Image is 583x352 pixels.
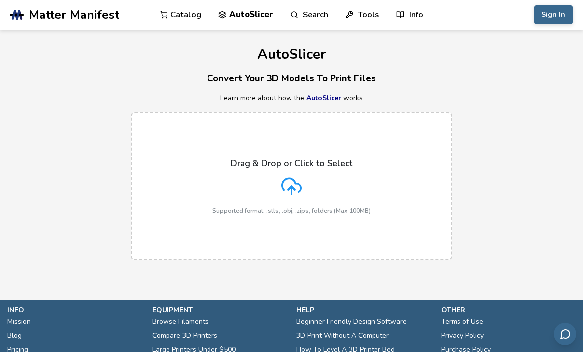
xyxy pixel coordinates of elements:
p: equipment [152,305,287,315]
p: Supported format: .stls, .obj, .zips, folders (Max 100MB) [212,207,371,214]
a: Browse Filaments [152,315,208,329]
a: 3D Print Without A Computer [296,329,389,343]
p: info [7,305,142,315]
p: help [296,305,431,315]
button: Send feedback via email [554,323,576,345]
a: Blog [7,329,22,343]
p: other [441,305,576,315]
a: Compare 3D Printers [152,329,217,343]
p: Drag & Drop or Click to Select [231,158,352,168]
a: Beginner Friendly Design Software [296,315,407,329]
span: Matter Manifest [29,8,119,22]
a: AutoSlicer [306,93,341,103]
a: Mission [7,315,31,329]
a: Privacy Policy [441,329,484,343]
button: Sign In [534,5,573,24]
a: Terms of Use [441,315,483,329]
